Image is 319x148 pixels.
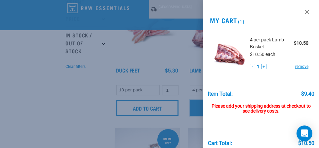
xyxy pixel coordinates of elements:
[297,125,312,141] div: Open Intercom Messenger
[208,140,232,146] div: Cart total:
[250,36,294,50] span: 4 per pack Lamb Brisket
[237,20,245,23] span: (1)
[250,64,255,69] button: -
[257,63,259,70] span: 1
[298,140,314,146] div: $10.50
[208,91,233,97] div: Item Total:
[208,97,315,114] div: Please add your shipping address at checkout to see delivery costs.
[203,17,319,24] h2: My Cart
[214,36,245,71] img: Lamb Brisket
[261,64,266,69] button: +
[295,64,308,70] a: remove
[250,52,275,57] span: $10.50 each
[301,91,314,97] div: $9.40
[294,40,308,46] strong: $10.50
